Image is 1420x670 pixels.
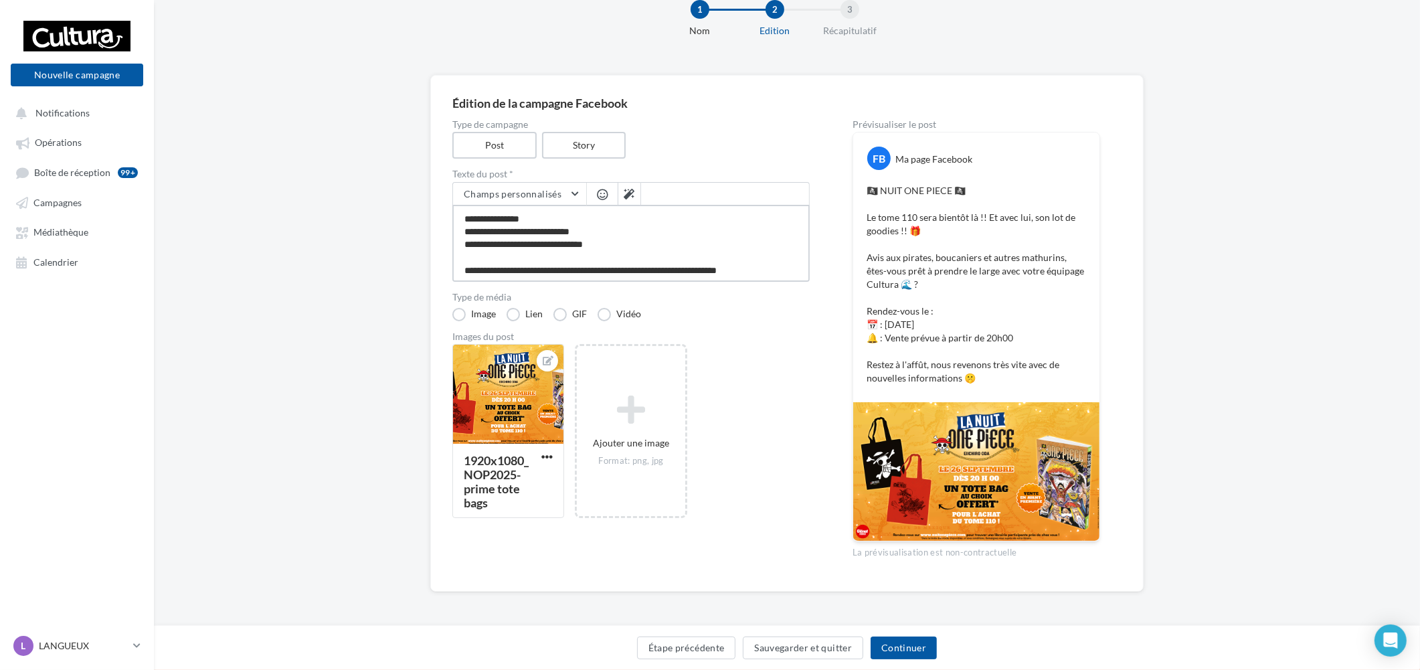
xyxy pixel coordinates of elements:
div: Nom [657,24,743,37]
div: La prévisualisation est non-contractuelle [853,541,1100,559]
span: L [21,639,26,653]
span: Notifications [35,107,90,118]
label: Type de média [452,292,810,302]
p: 🏴‍☠️ NUIT ONE PIECE 🏴‍☠️ Le tome 110 sera bientôt là !! Et avec lui, son lot de goodies !! 🎁 Avis... [867,184,1086,385]
button: Continuer [871,637,937,659]
label: Lien [507,308,543,321]
a: Opérations [8,130,146,154]
label: Image [452,308,496,321]
div: Prévisualiser le post [853,120,1100,129]
div: Ma page Facebook [895,153,972,166]
span: Campagnes [33,197,82,208]
label: Texte du post * [452,169,810,179]
p: LANGUEUX [39,639,128,653]
a: L LANGUEUX [11,633,143,659]
a: Boîte de réception99+ [8,160,146,185]
div: Récapitulatif [807,24,893,37]
label: Post [452,132,537,159]
div: Images du post [452,332,810,341]
a: Médiathèque [8,220,146,244]
button: Notifications [8,100,141,124]
button: Champs personnalisés [453,183,586,205]
div: Édition de la campagne Facebook [452,97,1122,109]
label: Type de campagne [452,120,810,129]
button: Étape précédente [637,637,736,659]
span: Opérations [35,137,82,149]
div: 99+ [118,167,138,178]
div: Edition [732,24,818,37]
button: Sauvegarder et quitter [743,637,863,659]
label: GIF [553,308,587,321]
span: Boîte de réception [34,167,110,178]
span: Médiathèque [33,227,88,238]
label: Vidéo [598,308,641,321]
span: Champs personnalisés [464,188,561,199]
span: Calendrier [33,256,78,268]
a: Campagnes [8,190,146,214]
div: FB [867,147,891,170]
a: Calendrier [8,250,146,274]
div: 1920x1080_NOP2025-prime tote bags [464,453,529,510]
div: Open Intercom Messenger [1374,624,1407,657]
button: Nouvelle campagne [11,64,143,86]
label: Story [542,132,626,159]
